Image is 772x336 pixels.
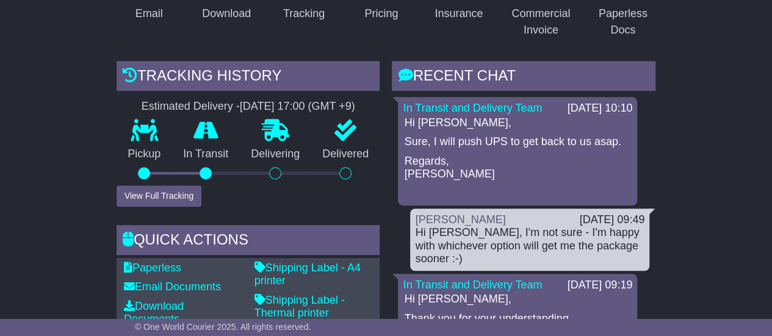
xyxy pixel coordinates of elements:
[598,5,648,38] div: Paperless Docs
[404,135,631,149] p: Sure, I will push UPS to get back to us asap.
[435,5,483,22] div: Insurance
[404,155,631,181] p: Regards, [PERSON_NAME]
[404,312,631,326] p: Thank you for your understanding.
[117,61,380,94] div: Tracking history
[117,148,172,161] p: Pickup
[124,281,221,293] a: Email Documents
[172,148,240,161] p: In Transit
[117,225,380,258] div: Quick Actions
[124,262,181,274] a: Paperless
[415,226,644,266] div: Hi [PERSON_NAME], I'm not sure - I'm happy with whichever option will get me the package sooner :-)
[240,148,311,161] p: Delivering
[579,213,644,227] div: [DATE] 09:49
[254,294,345,320] a: Shipping Label - Thermal printer
[135,5,163,22] div: Email
[415,213,505,226] a: [PERSON_NAME]
[202,5,251,22] div: Download
[567,102,632,115] div: [DATE] 10:10
[392,61,655,94] div: RECENT CHAT
[404,293,631,306] p: Hi [PERSON_NAME],
[117,185,201,207] button: View Full Tracking
[567,279,632,292] div: [DATE] 09:19
[254,262,361,287] a: Shipping Label - A4 printer
[511,5,570,38] div: Commercial Invoice
[403,279,542,291] a: In Transit and Delivery Team
[135,322,311,332] span: © One World Courier 2025. All rights reserved.
[283,5,325,22] div: Tracking
[404,116,631,130] p: Hi [PERSON_NAME],
[240,100,355,113] div: [DATE] 17:00 (GMT +9)
[311,148,380,161] p: Delivered
[117,100,380,113] div: Estimated Delivery -
[403,102,542,114] a: In Transit and Delivery Team
[364,5,398,22] div: Pricing
[124,300,184,326] a: Download Documents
